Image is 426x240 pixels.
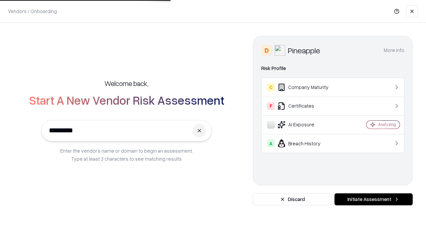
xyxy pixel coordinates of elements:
div: Pineapple [288,45,320,56]
div: Company Maturity [267,83,346,91]
p: Vendors / Onboarding [8,8,57,15]
button: Initiate Assessment [334,193,413,205]
h5: Welcome back, [105,79,148,88]
div: D [261,45,272,56]
div: F [267,102,275,110]
div: AI Exposure [267,121,346,129]
div: Breach History [267,139,346,147]
div: Certificates [267,102,346,110]
div: Analyzing [378,122,396,127]
div: Risk Profile [261,64,404,72]
button: Discard [253,193,332,205]
div: C [267,83,275,91]
button: More info [384,44,404,56]
img: Pineapple [275,45,285,56]
h2: Start A New Vendor Risk Assessment [29,93,224,107]
div: A [267,139,275,147]
p: Enter the vendor’s name or domain to begin an assessment. Type at least 3 characters to see match... [60,147,193,163]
